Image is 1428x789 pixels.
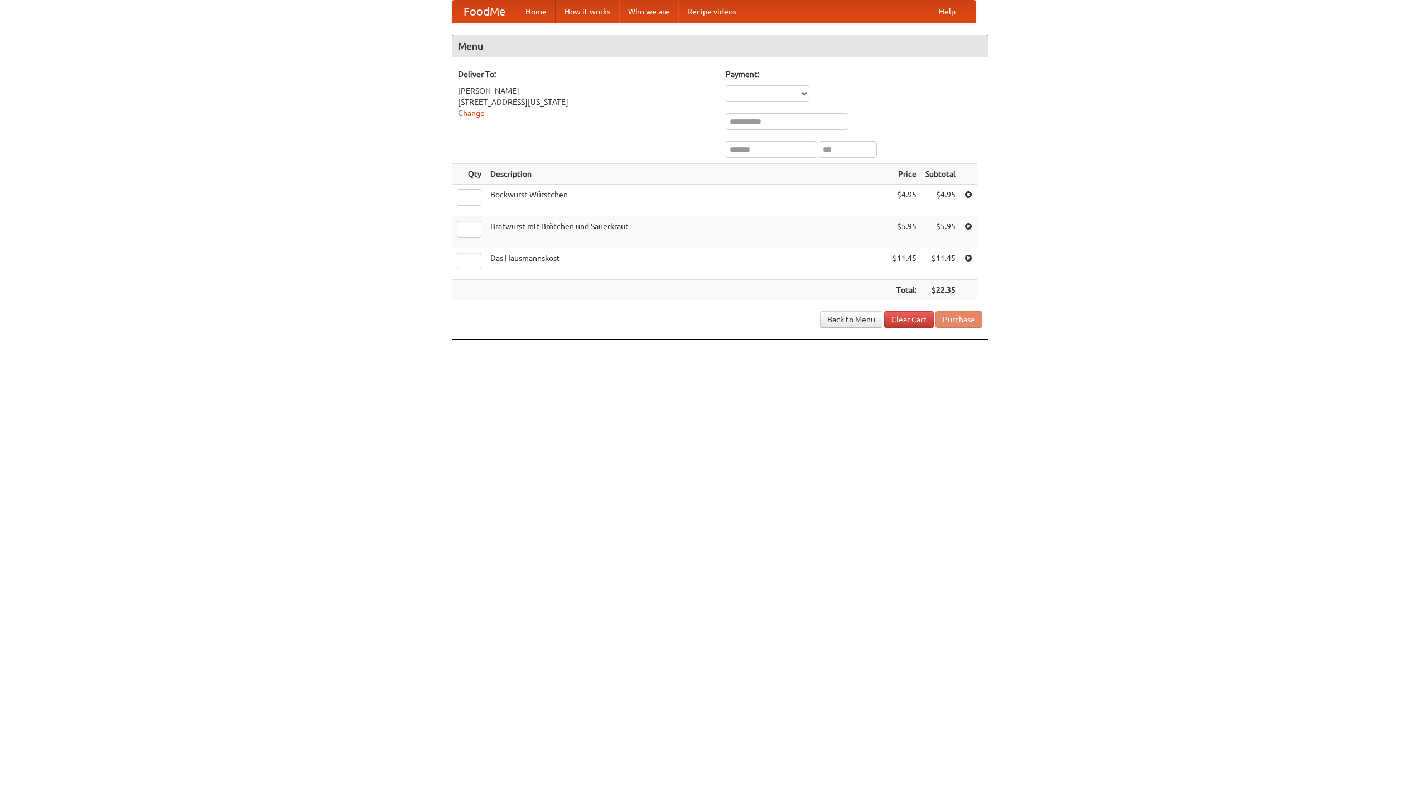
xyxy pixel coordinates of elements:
[486,185,888,216] td: Bockwurst Würstchen
[452,35,988,57] h4: Menu
[458,69,715,80] h5: Deliver To:
[458,109,485,118] a: Change
[556,1,619,23] a: How it works
[820,311,882,328] a: Back to Menu
[930,1,964,23] a: Help
[888,280,921,301] th: Total:
[486,164,888,185] th: Description
[486,248,888,280] td: Das Hausmannskost
[921,248,960,280] td: $11.45
[921,216,960,248] td: $5.95
[726,69,982,80] h5: Payment:
[888,248,921,280] td: $11.45
[452,164,486,185] th: Qty
[935,311,982,328] button: Purchase
[888,216,921,248] td: $5.95
[452,1,517,23] a: FoodMe
[458,85,715,96] div: [PERSON_NAME]
[921,185,960,216] td: $4.95
[458,96,715,108] div: [STREET_ADDRESS][US_STATE]
[888,185,921,216] td: $4.95
[921,280,960,301] th: $22.35
[486,216,888,248] td: Bratwurst mit Brötchen und Sauerkraut
[921,164,960,185] th: Subtotal
[619,1,678,23] a: Who we are
[517,1,556,23] a: Home
[884,311,934,328] a: Clear Cart
[888,164,921,185] th: Price
[678,1,745,23] a: Recipe videos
